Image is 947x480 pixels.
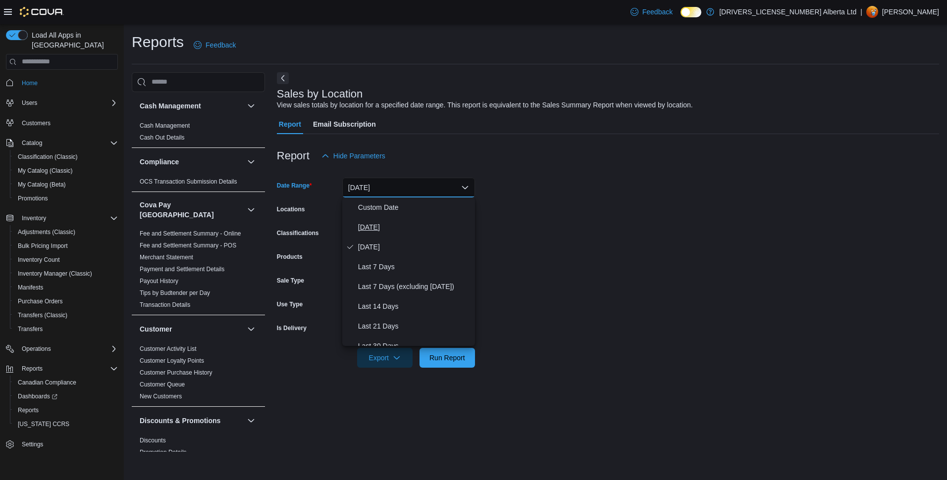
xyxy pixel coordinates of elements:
[140,242,236,249] a: Fee and Settlement Summary - POS
[277,277,304,285] label: Sale Type
[358,281,471,292] span: Last 7 Days (excluding [DATE])
[18,325,43,333] span: Transfers
[866,6,878,18] div: Chris Zimmerman
[277,150,310,162] h3: Report
[140,301,190,308] a: Transaction Details
[140,301,190,309] span: Transaction Details
[642,7,673,17] span: Feedback
[14,254,64,266] a: Inventory Count
[140,134,185,142] span: Cash Out Details
[18,228,75,236] span: Adjustments (Classic)
[140,357,204,365] span: Customer Loyalty Points
[14,295,118,307] span: Purchase Orders
[18,420,69,428] span: [US_STATE] CCRS
[10,239,122,253] button: Bulk Pricing Import
[358,241,471,253] span: [DATE]
[132,434,265,474] div: Discounts & Promotions
[10,417,122,431] button: [US_STATE] CCRS
[14,404,118,416] span: Reports
[14,192,118,204] span: Promotions
[18,212,50,224] button: Inventory
[140,393,182,400] a: New Customers
[14,282,118,293] span: Manifests
[18,406,39,414] span: Reports
[140,278,178,285] a: Payout History
[18,256,60,264] span: Inventory Count
[22,345,51,353] span: Operations
[18,137,118,149] span: Catalog
[140,277,178,285] span: Payout History
[18,242,68,250] span: Bulk Pricing Import
[140,416,243,426] button: Discounts & Promotions
[140,324,243,334] button: Customer
[22,139,42,147] span: Catalog
[357,348,413,368] button: Export
[22,365,43,373] span: Reports
[140,369,212,377] span: Customer Purchase History
[14,192,52,204] a: Promotions
[10,178,122,192] button: My Catalog (Beta)
[14,282,47,293] a: Manifests
[277,300,303,308] label: Use Type
[18,212,118,224] span: Inventory
[14,377,80,388] a: Canadian Compliance
[358,340,471,352] span: Last 30 Days
[18,194,48,202] span: Promotions
[140,230,241,237] a: Fee and Settlement Summary - Online
[140,266,224,273] a: Payment and Settlement Details
[342,178,475,197] button: [DATE]
[10,267,122,281] button: Inventory Manager (Classic)
[20,7,64,17] img: Cova
[140,265,224,273] span: Payment and Settlement Details
[14,390,61,402] a: Dashboards
[2,116,122,130] button: Customers
[277,205,305,213] label: Locations
[140,448,187,456] span: Promotion Details
[10,403,122,417] button: Reports
[140,369,212,376] a: Customer Purchase History
[132,343,265,406] div: Customer
[2,342,122,356] button: Operations
[358,320,471,332] span: Last 21 Days
[10,281,122,294] button: Manifests
[10,389,122,403] a: Dashboards
[2,437,122,451] button: Settings
[132,32,184,52] h1: Reports
[358,201,471,213] span: Custom Date
[18,343,55,355] button: Operations
[190,35,240,55] a: Feedback
[2,136,122,150] button: Catalog
[140,324,172,334] h3: Customer
[245,415,257,427] button: Discounts & Promotions
[14,309,118,321] span: Transfers (Classic)
[277,229,319,237] label: Classifications
[14,323,118,335] span: Transfers
[132,120,265,147] div: Cash Management
[14,254,118,266] span: Inventory Count
[140,157,179,167] h3: Compliance
[358,300,471,312] span: Last 14 Days
[277,182,312,190] label: Date Range
[140,381,185,388] a: Customer Queue
[18,363,47,375] button: Reports
[140,122,190,129] a: Cash Management
[14,165,118,177] span: My Catalog (Classic)
[882,6,939,18] p: [PERSON_NAME]
[206,40,236,50] span: Feedback
[140,200,243,220] button: Cova Pay [GEOGRAPHIC_DATA]
[140,357,204,364] a: Customer Loyalty Points
[18,343,118,355] span: Operations
[140,134,185,141] a: Cash Out Details
[14,165,77,177] a: My Catalog (Classic)
[18,117,54,129] a: Customers
[14,268,118,280] span: Inventory Manager (Classic)
[14,323,47,335] a: Transfers
[14,268,96,280] a: Inventory Manager (Classic)
[2,76,122,90] button: Home
[140,345,197,352] a: Customer Activity List
[14,240,72,252] a: Bulk Pricing Import
[22,214,46,222] span: Inventory
[14,309,71,321] a: Transfers (Classic)
[18,153,78,161] span: Classification (Classic)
